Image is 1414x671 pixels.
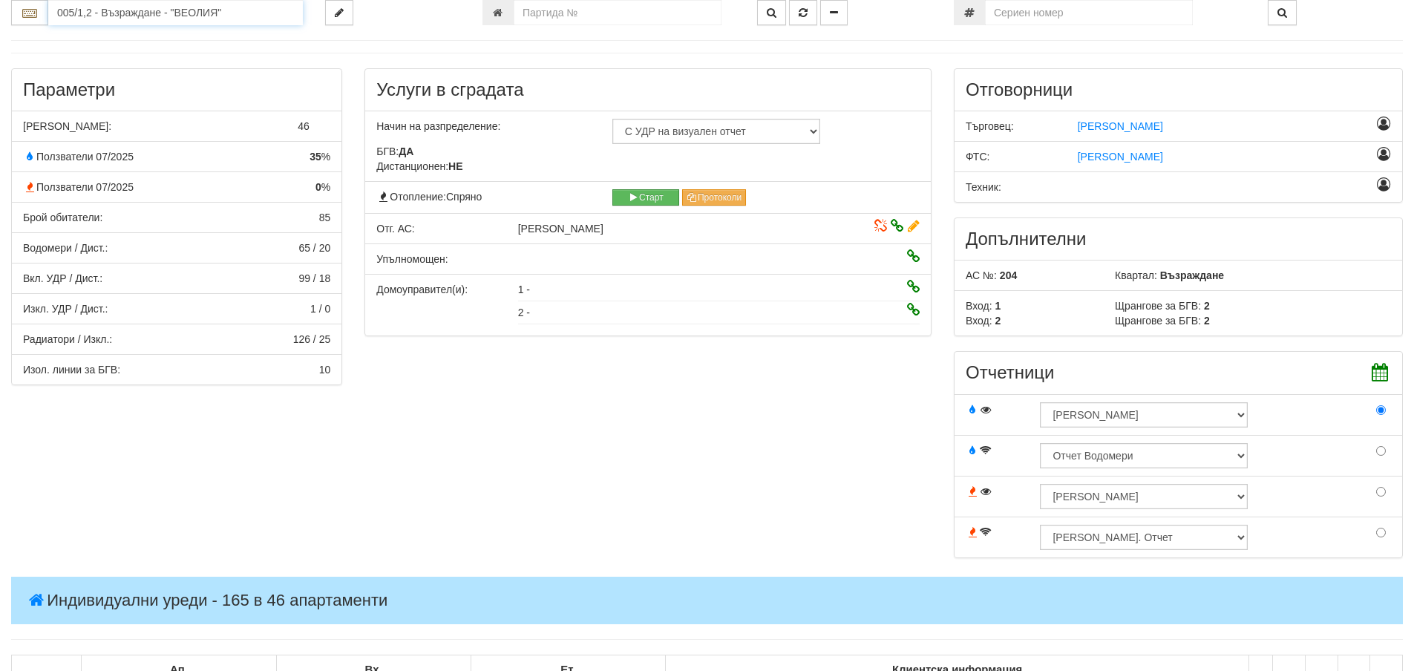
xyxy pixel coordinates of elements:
span: Дистанционен: [376,160,462,172]
i: Назначаване като отговорник Търговец [1377,119,1391,129]
span: Ползватели 07/2025 [23,151,134,163]
b: 204 [1000,269,1017,281]
span: Брой обитатели: [23,212,102,223]
span: % [310,149,330,164]
b: Възраждане [1160,269,1224,281]
span: Отопление: [376,191,482,203]
h3: Отговорници [966,80,1391,99]
span: БГВ: [376,145,413,157]
span: Вкл. УДР / Дист.: [23,272,102,284]
span: Квартал: [1115,269,1157,281]
b: 2 [1204,300,1210,312]
span: 99 / 18 [298,272,330,284]
div: % от апартаментите с консумация по отчет за отопление през миналия месец [12,180,341,194]
span: 2 - [518,307,530,318]
span: 46 [298,120,310,132]
span: Упълномощен: [376,253,448,265]
span: Вход: [966,315,992,327]
span: Вход: [966,300,992,312]
div: % от апартаментите с консумация по отчет за БГВ през миналия месец [12,149,341,164]
span: Изол. линии за БГВ: [23,364,120,376]
button: Старт [612,189,679,206]
b: 2 [995,315,1001,327]
i: Назначаване като отговорник ФТС [1377,149,1391,160]
span: Щрангове за БГВ: [1115,315,1201,327]
h3: Отчетници [966,363,1391,382]
strong: 35 [310,151,321,163]
span: Водомери / Дист.: [23,242,108,254]
b: 2 [1204,315,1210,327]
span: [PERSON_NAME] [518,223,603,235]
span: [PERSON_NAME] [1078,120,1163,132]
span: Отговорник АС [376,223,415,235]
span: 126 / 25 [293,333,331,345]
span: 65 / 20 [298,242,330,254]
span: АС №: [966,269,997,281]
span: 1 / 0 [310,303,330,315]
span: Домоуправител(и): [376,284,468,295]
button: Протоколи [682,189,747,206]
b: 1 [995,300,1001,312]
strong: 0 [315,181,321,193]
span: Търговец: [966,120,1014,132]
span: 1 - [518,284,530,295]
span: Начин на разпределение: [376,120,500,132]
span: Щрангове за БГВ: [1115,300,1201,312]
h3: Допълнителни [966,229,1391,249]
span: 10 [319,364,331,376]
span: Изкл. УДР / Дист.: [23,303,108,315]
h3: Параметри [23,80,330,99]
span: Техник: [966,181,1001,193]
h4: Индивидуални уреди - 165 в 46 апартаменти [11,577,1403,624]
span: Спряно [446,191,482,203]
h3: Услуги в сградата [376,80,920,99]
strong: ДА [399,145,413,157]
span: 85 [319,212,331,223]
strong: НЕ [448,160,462,172]
span: Радиатори / Изкл.: [23,333,112,345]
span: ФТС: [966,151,989,163]
span: [PERSON_NAME] [1078,151,1163,163]
span: [PERSON_NAME]: [23,120,111,132]
i: Назначаване като отговорник Техник [1377,180,1391,190]
span: Ползватели 07/2025 [23,181,134,193]
span: % [315,180,330,194]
